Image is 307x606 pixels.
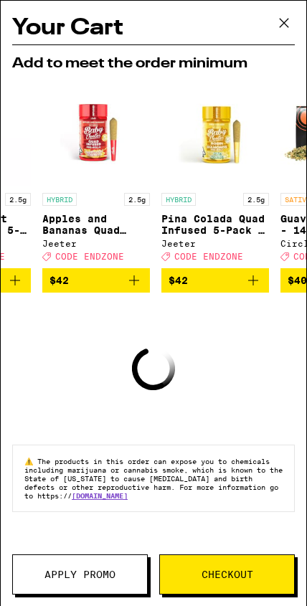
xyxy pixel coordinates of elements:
[161,193,196,206] p: HYBRID
[24,457,283,500] span: The products in this order can expose you to chemicals including marijuana or cannabis smoke, whi...
[42,193,77,206] p: HYBRID
[42,213,150,236] p: Apples and Bananas Quad Infused 5-Pack - 2.5g
[49,275,69,286] span: $42
[55,252,124,261] span: CODE ENDZONE
[288,275,307,286] span: $40
[161,268,269,293] button: Add to bag
[12,12,295,44] h2: Your Cart
[202,569,253,579] span: Checkout
[24,457,37,465] span: ⚠️
[169,275,188,286] span: $42
[12,57,295,71] h2: Add to meet the order minimum
[42,78,150,186] img: Jeeter - Apples and Bananas Quad Infused 5-Pack - 2.5g
[161,78,269,186] img: Jeeter - Pina Colada Quad Infused 5-Pack - 2.5g
[161,213,269,236] p: Pina Colada Quad Infused 5-Pack - 2.5g
[42,268,150,293] button: Add to bag
[159,554,295,595] button: Checkout
[5,193,31,206] p: 2.5g
[243,193,269,206] p: 2.5g
[44,569,115,579] span: Apply Promo
[174,252,243,261] span: CODE ENDZONE
[161,78,269,268] a: Open page for Pina Colada Quad Infused 5-Pack - 2.5g from Jeeter
[12,554,148,595] button: Apply Promo
[72,491,128,500] a: [DOMAIN_NAME]
[124,193,150,206] p: 2.5g
[42,239,150,248] div: Jeeter
[161,239,269,248] div: Jeeter
[42,78,150,268] a: Open page for Apples and Bananas Quad Infused 5-Pack - 2.5g from Jeeter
